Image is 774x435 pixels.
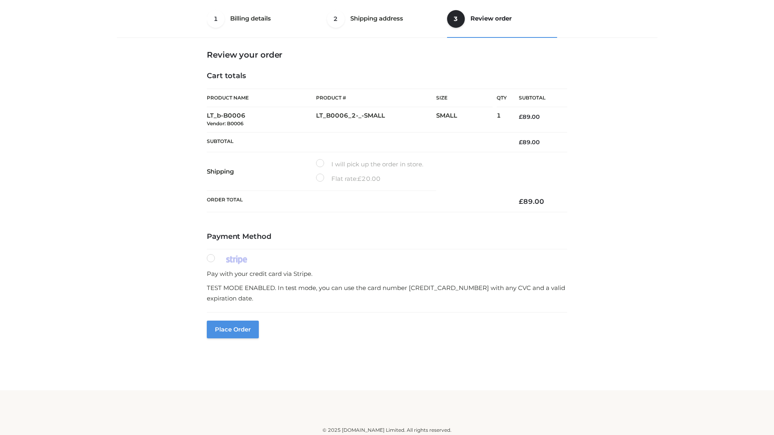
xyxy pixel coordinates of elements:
span: £ [519,197,523,205]
h4: Payment Method [207,232,567,241]
bdi: 89.00 [519,113,540,120]
th: Product Name [207,89,316,107]
td: LT_b-B0006 [207,107,316,133]
span: £ [358,175,362,182]
p: Pay with your credit card via Stripe. [207,269,567,279]
h3: Review your order [207,50,567,60]
small: Vendor: B0006 [207,120,243,126]
h4: Cart totals [207,72,567,81]
td: 1 [497,107,507,133]
td: SMALL [436,107,497,133]
bdi: 20.00 [358,175,381,182]
th: Shipping [207,152,316,191]
th: Size [436,89,493,107]
label: I will pick up the order in store. [316,159,423,170]
th: Product # [316,89,436,107]
div: © 2025 [DOMAIN_NAME] Limited. All rights reserved. [120,426,654,434]
span: £ [519,139,522,146]
p: TEST MODE ENABLED. In test mode, you can use the card number [CREDIT_CARD_NUMBER] with any CVC an... [207,283,567,303]
label: Flat rate: [316,174,381,184]
th: Subtotal [507,89,567,107]
th: Qty [497,89,507,107]
span: £ [519,113,522,120]
bdi: 89.00 [519,139,540,146]
th: Subtotal [207,132,507,152]
bdi: 89.00 [519,197,544,205]
button: Place order [207,321,259,338]
th: Order Total [207,191,507,212]
td: LT_B0006_2-_-SMALL [316,107,436,133]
